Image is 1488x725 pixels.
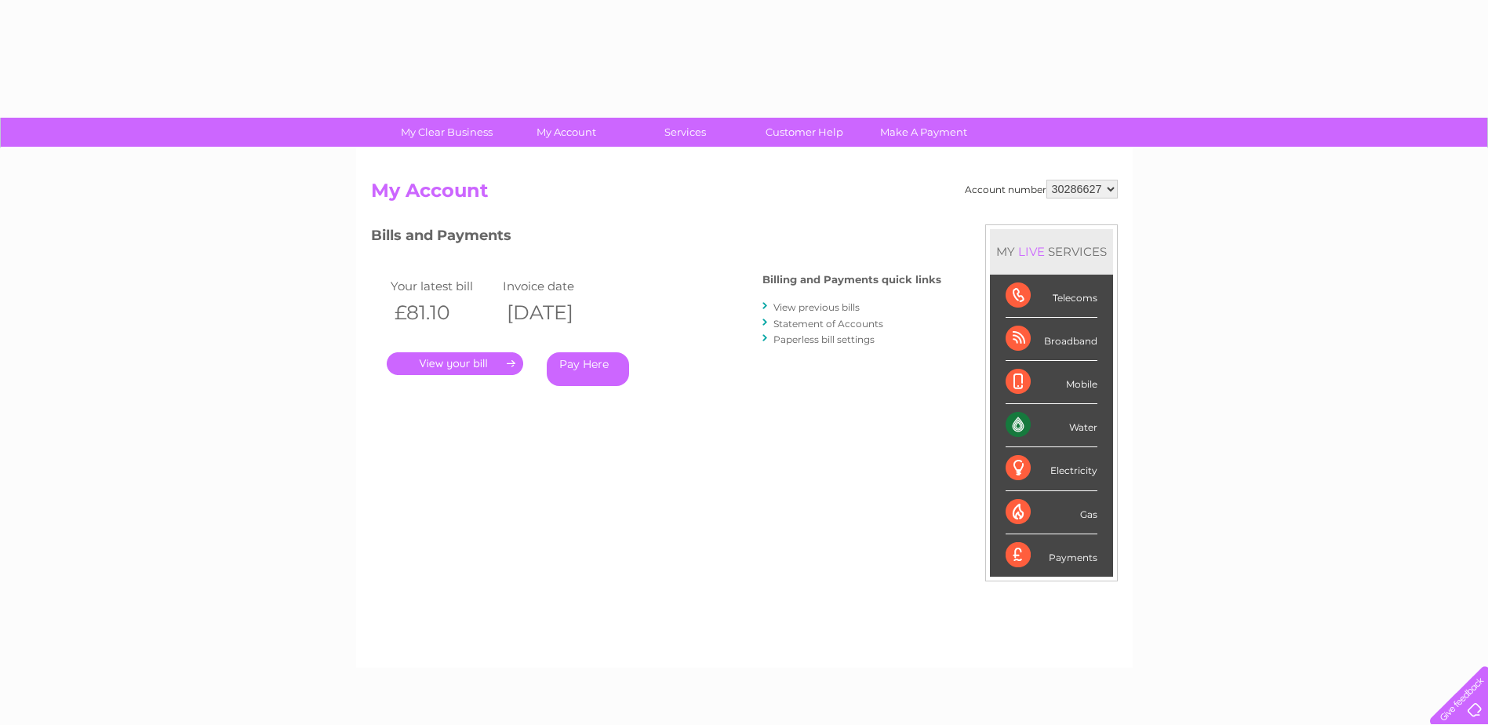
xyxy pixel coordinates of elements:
[1015,244,1048,259] div: LIVE
[382,118,511,147] a: My Clear Business
[1006,534,1097,577] div: Payments
[762,274,941,286] h4: Billing and Payments quick links
[501,118,631,147] a: My Account
[387,297,500,329] th: £81.10
[1006,491,1097,534] div: Gas
[371,224,941,252] h3: Bills and Payments
[499,297,612,329] th: [DATE]
[773,301,860,313] a: View previous bills
[387,352,523,375] a: .
[1006,275,1097,318] div: Telecoms
[990,229,1113,274] div: MY SERVICES
[965,180,1118,199] div: Account number
[1006,404,1097,447] div: Water
[371,180,1118,209] h2: My Account
[620,118,750,147] a: Services
[859,118,988,147] a: Make A Payment
[547,352,629,386] a: Pay Here
[1006,447,1097,490] div: Electricity
[1006,318,1097,361] div: Broadband
[1006,361,1097,404] div: Mobile
[499,275,612,297] td: Invoice date
[740,118,869,147] a: Customer Help
[387,275,500,297] td: Your latest bill
[773,333,875,345] a: Paperless bill settings
[773,318,883,330] a: Statement of Accounts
